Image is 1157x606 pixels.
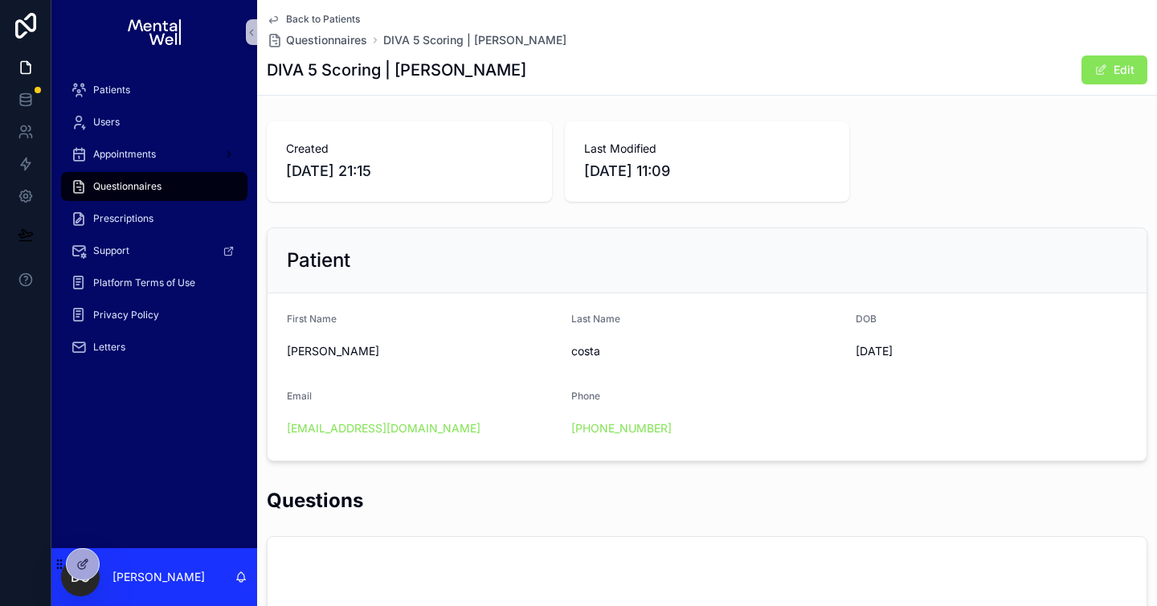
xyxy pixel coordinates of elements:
span: First Name [287,313,337,325]
a: Appointments [61,140,247,169]
span: DOB [856,313,877,325]
h1: DIVA 5 Scoring | [PERSON_NAME] [267,59,526,81]
span: Prescriptions [93,212,153,225]
span: Created [286,141,533,157]
span: Users [93,116,120,129]
a: Patients [61,76,247,104]
a: Letters [61,333,247,362]
a: Questionnaires [61,172,247,201]
span: Letters [93,341,125,354]
a: Back to Patients [267,13,360,26]
h2: Questions [267,487,363,514]
span: Support [93,244,129,257]
a: Prescriptions [61,204,247,233]
span: [PERSON_NAME] [287,343,558,359]
span: Last Modified [584,141,831,157]
a: Questionnaires [267,32,367,48]
span: Privacy Policy [93,309,159,321]
span: Patients [93,84,130,96]
span: Last Name [571,313,620,325]
span: [DATE] [856,343,1127,359]
span: costa [571,343,843,359]
img: App logo [128,19,180,45]
a: Platform Terms of Use [61,268,247,297]
span: Back to Patients [286,13,360,26]
span: [DATE] 21:15 [286,160,533,182]
a: [EMAIL_ADDRESS][DOMAIN_NAME] [287,420,480,436]
p: [PERSON_NAME] [112,569,205,585]
span: Phone [571,390,600,402]
a: [PHONE_NUMBER] [571,420,672,436]
span: Email [287,390,312,402]
span: Appointments [93,148,156,161]
h2: Patient [287,248,350,273]
a: Privacy Policy [61,301,247,330]
span: Platform Terms of Use [93,276,195,289]
a: Support [61,236,247,265]
span: [DATE] 11:09 [584,160,831,182]
span: Questionnaires [286,32,367,48]
span: Questionnaires [93,180,161,193]
div: scrollable content [51,64,257,383]
a: Users [61,108,247,137]
button: Edit [1081,55,1147,84]
a: DIVA 5 Scoring | [PERSON_NAME] [383,32,566,48]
